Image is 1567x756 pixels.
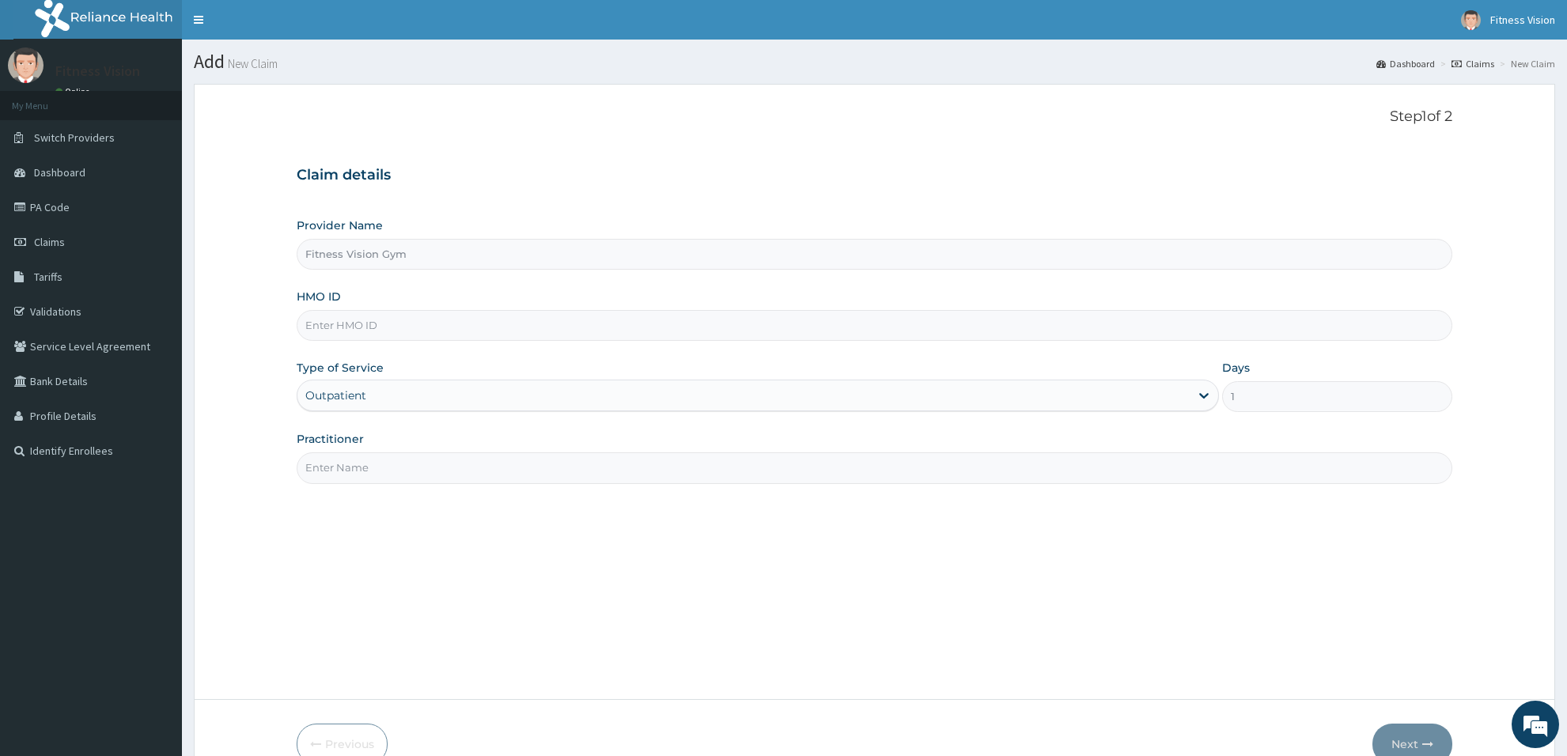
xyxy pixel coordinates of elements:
[297,167,1452,184] h3: Claim details
[297,310,1452,341] input: Enter HMO ID
[55,64,140,78] p: Fitness Vision
[297,452,1452,483] input: Enter Name
[297,360,384,376] label: Type of Service
[297,431,364,447] label: Practitioner
[34,270,62,284] span: Tariffs
[1222,360,1250,376] label: Days
[34,165,85,180] span: Dashboard
[55,86,93,97] a: Online
[34,235,65,249] span: Claims
[1376,57,1435,70] a: Dashboard
[194,51,1555,72] h1: Add
[1490,13,1555,27] span: Fitness Vision
[1452,57,1494,70] a: Claims
[1461,10,1481,30] img: User Image
[297,217,383,233] label: Provider Name
[297,108,1452,126] p: Step 1 of 2
[34,130,115,145] span: Switch Providers
[225,58,278,70] small: New Claim
[8,47,44,83] img: User Image
[297,289,341,304] label: HMO ID
[1496,57,1555,70] li: New Claim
